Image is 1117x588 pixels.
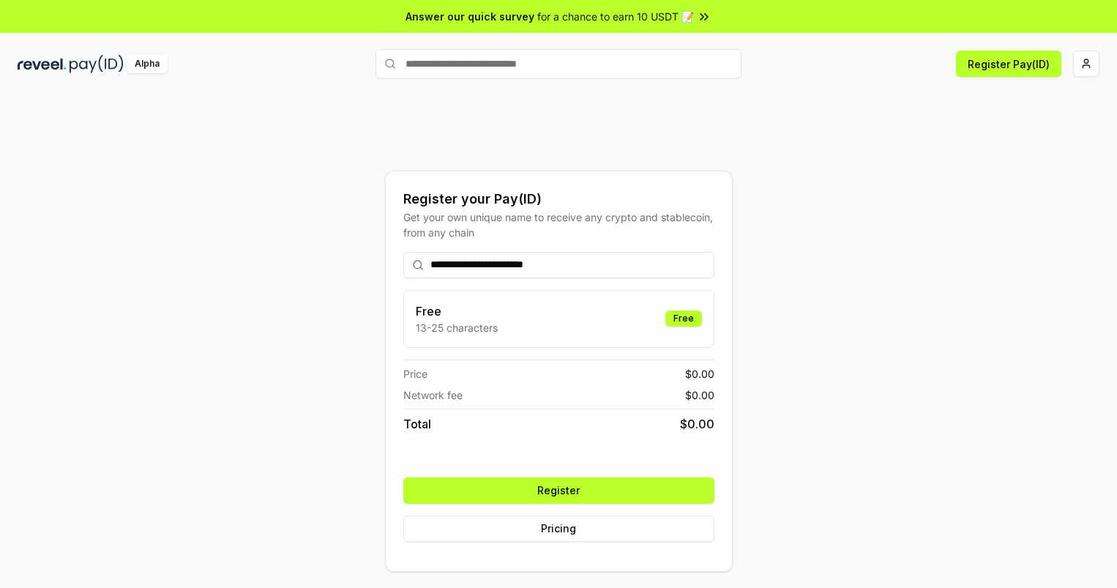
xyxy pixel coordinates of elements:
[685,366,714,382] span: $ 0.00
[403,387,463,403] span: Network fee
[18,55,67,73] img: reveel_dark
[70,55,124,73] img: pay_id
[403,516,714,542] button: Pricing
[403,366,427,382] span: Price
[956,51,1061,77] button: Register Pay(ID)
[403,415,431,433] span: Total
[403,209,714,240] div: Get your own unique name to receive any crypto and stablecoin, from any chain
[416,320,498,335] p: 13-25 characters
[127,55,168,73] div: Alpha
[685,387,714,403] span: $ 0.00
[403,477,714,504] button: Register
[403,189,714,209] div: Register your Pay(ID)
[537,9,694,24] span: for a chance to earn 10 USDT 📝
[416,302,498,320] h3: Free
[665,310,702,327] div: Free
[406,9,534,24] span: Answer our quick survey
[680,415,714,433] span: $ 0.00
